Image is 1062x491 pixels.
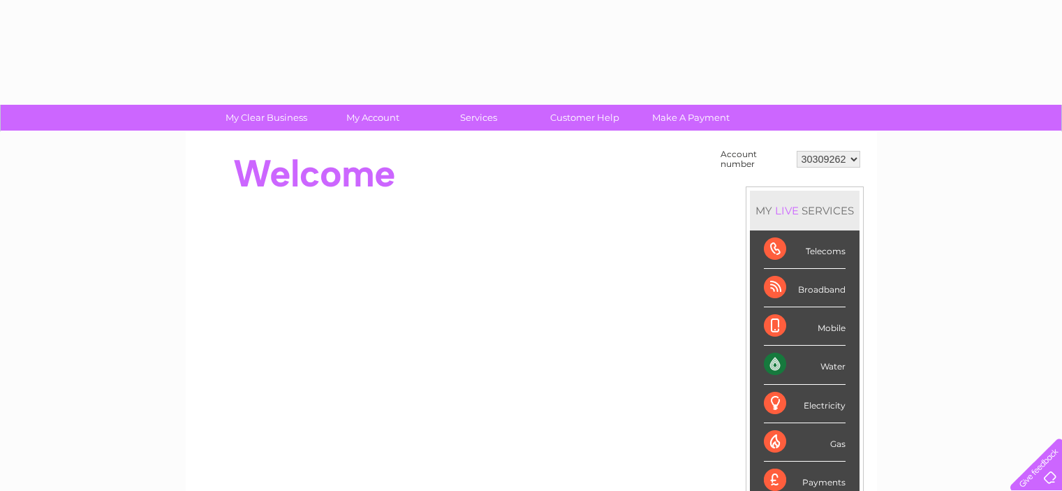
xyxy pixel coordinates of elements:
div: Telecoms [764,230,846,269]
div: Broadband [764,269,846,307]
a: Make A Payment [633,105,748,131]
div: Mobile [764,307,846,346]
div: Electricity [764,385,846,423]
a: Customer Help [527,105,642,131]
a: My Clear Business [209,105,324,131]
div: Gas [764,423,846,462]
div: LIVE [772,204,802,217]
a: My Account [315,105,430,131]
td: Account number [717,146,793,173]
div: MY SERVICES [750,191,860,230]
div: Water [764,346,846,384]
a: Services [421,105,536,131]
